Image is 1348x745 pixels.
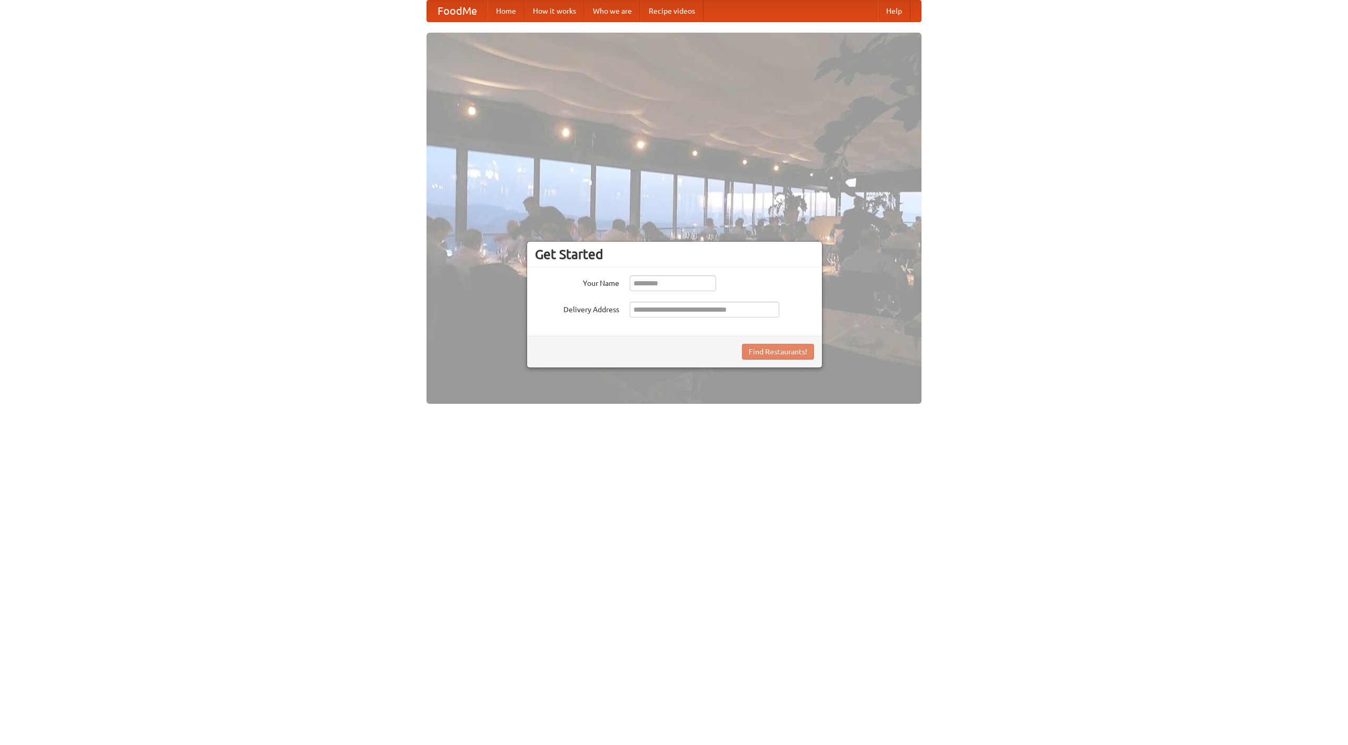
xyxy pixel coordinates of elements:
a: Home [488,1,524,22]
h3: Get Started [535,246,814,262]
a: Help [878,1,910,22]
label: Your Name [535,275,619,289]
a: FoodMe [427,1,488,22]
a: How it works [524,1,584,22]
label: Delivery Address [535,302,619,315]
a: Recipe videos [640,1,703,22]
a: Who we are [584,1,640,22]
button: Find Restaurants! [742,344,814,360]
